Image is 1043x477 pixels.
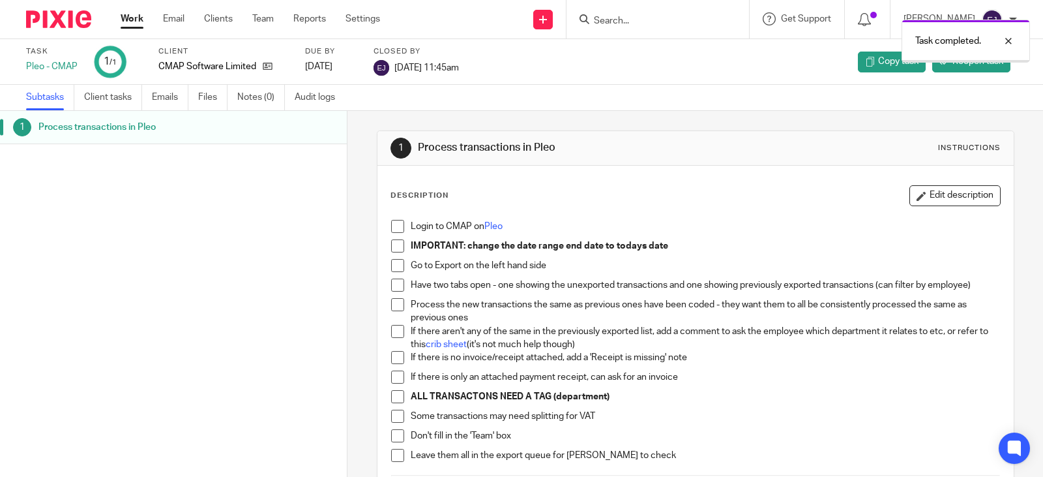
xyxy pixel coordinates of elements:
[390,138,411,159] div: 1
[374,60,389,76] img: svg%3E
[411,220,1000,233] p: Login to CMAP on
[152,85,188,110] a: Emails
[909,185,1001,206] button: Edit description
[374,46,459,57] label: Closed by
[411,429,1000,442] p: Don't fill in the 'Team' box
[104,54,117,69] div: 1
[411,279,1000,292] p: Have two tabs open - one showing the unexported transactions and one showing previously exported ...
[411,371,1000,384] p: If there is only an attached payment receipt, can ask for an invoice
[411,325,1000,352] p: If there aren't any of the same in the previously exported list, add a comment to ask the employe...
[411,392,610,401] strong: ALL TRANSACTONS NEED A TAG (department)
[121,12,143,25] a: Work
[390,191,448,201] p: Description
[158,60,256,73] p: CMAP Software Limited
[293,12,326,25] a: Reports
[26,46,78,57] label: Task
[345,12,380,25] a: Settings
[982,9,1003,30] img: svg%3E
[84,85,142,110] a: Client tasks
[26,60,78,73] div: Pleo - CMAP
[426,340,467,349] a: crib sheet
[305,60,357,73] div: [DATE]
[484,222,503,231] a: Pleo
[110,59,117,66] small: /1
[411,410,1000,423] p: Some transactions may need splitting for VAT
[237,85,285,110] a: Notes (0)
[252,12,274,25] a: Team
[13,118,31,136] div: 1
[411,449,1000,462] p: Leave them all in the export queue for [PERSON_NAME] to check
[204,12,233,25] a: Clients
[394,63,459,72] span: [DATE] 11:45am
[198,85,228,110] a: Files
[411,259,1000,272] p: Go to Export on the left hand side
[915,35,981,48] p: Task completed.
[163,12,184,25] a: Email
[411,241,668,251] strong: IMPORTANT: change the date range end date to todays date
[158,46,289,57] label: Client
[38,117,235,137] h1: Process transactions in Pleo
[411,298,1000,325] p: Process the new transactions the same as previous ones have been coded - they want them to all be...
[938,143,1001,153] div: Instructions
[305,46,357,57] label: Due by
[418,141,723,155] h1: Process transactions in Pleo
[26,10,91,28] img: Pixie
[295,85,345,110] a: Audit logs
[411,351,1000,364] p: If there is no invoice/receipt attached, add a 'Receipt is missing' note
[26,85,74,110] a: Subtasks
